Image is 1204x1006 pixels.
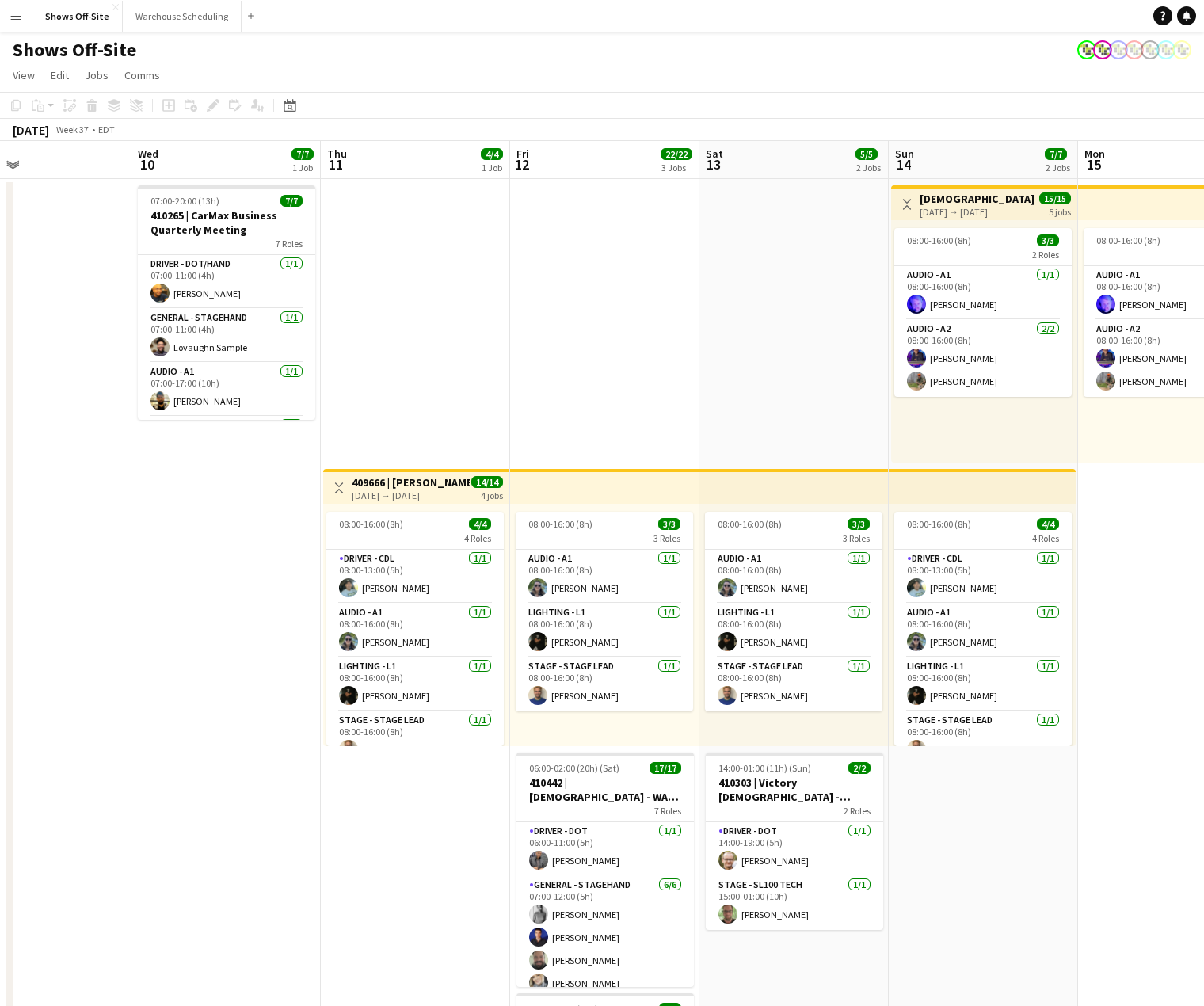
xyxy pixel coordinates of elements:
app-card-role: Audio - A11/108:00-16:00 (8h)[PERSON_NAME] [326,604,504,657]
span: 17/17 [650,762,681,774]
app-user-avatar: Labor Coordinator [1109,40,1128,59]
app-user-avatar: Labor Coordinator [1141,40,1160,59]
span: Wed [138,147,158,161]
app-card-role: Driver - DOT/Hand1/107:00-11:00 (4h)[PERSON_NAME] [138,255,315,309]
span: 7/7 [1045,148,1067,160]
span: 08:00-16:00 (8h) [718,518,782,530]
span: 08:00-16:00 (8h) [528,518,592,530]
span: 11 [325,155,347,173]
app-card-role: Stage - Stage Lead1/108:00-16:00 (8h)[PERSON_NAME] [894,711,1072,765]
button: Warehouse Scheduling [123,1,242,32]
div: [DATE] → [DATE] [352,490,470,501]
h3: 410303 | Victory [DEMOGRAPHIC_DATA] - Volunteer Appreciation Event [706,775,883,804]
button: Shows Off-Site [32,1,123,32]
app-card-role: Driver - CDL1/108:00-13:00 (5h)[PERSON_NAME] [326,550,504,604]
div: 2 Jobs [1046,162,1070,173]
span: 5/5 [855,148,878,160]
app-user-avatar: Labor Coordinator [1172,40,1191,59]
span: 15 [1082,155,1105,173]
app-card-role: Audio - A11/108:00-16:00 (8h)[PERSON_NAME] [894,266,1072,320]
span: 08:00-16:00 (8h) [1096,234,1160,246]
div: [DATE] → [DATE] [920,206,1038,218]
app-card-role: Audio - A11/107:00-17:00 (10h)[PERSON_NAME] [138,363,315,417]
span: Sat [706,147,723,161]
h1: Shows Off-Site [13,38,136,62]
span: Edit [51,68,69,82]
h3: 409666 | [PERSON_NAME] Event [352,475,470,490]
app-card-role: Stage - Stage Lead1/108:00-16:00 (8h)[PERSON_NAME] [705,657,882,711]
span: 7/7 [280,195,303,207]
span: 14:00-01:00 (11h) (Sun) [718,762,811,774]
span: 08:00-16:00 (8h) [907,518,971,530]
span: 2/2 [848,762,871,774]
div: 1 Job [292,162,313,173]
app-job-card: 08:00-16:00 (8h)3/33 RolesAudio - A11/108:00-16:00 (8h)[PERSON_NAME]Lighting - L11/108:00-16:00 (... [705,512,882,711]
div: 4 jobs [481,488,503,501]
app-card-role: Driver - CDL1/108:00-13:00 (5h)[PERSON_NAME] [894,550,1072,604]
span: Thu [327,147,347,161]
span: 7 Roles [654,805,681,817]
span: 14/14 [471,476,503,488]
span: 13 [703,155,723,173]
a: Comms [118,65,166,86]
span: Week 37 [52,124,92,135]
app-user-avatar: Labor Coordinator [1125,40,1144,59]
h3: [DEMOGRAPHIC_DATA] Purse [PERSON_NAME] -- 409866 [920,192,1038,206]
app-card-role: Video - TD/ Show Caller1/1 [138,417,315,471]
app-card-role: Lighting - L11/108:00-16:00 (8h)[PERSON_NAME] [894,657,1072,711]
app-job-card: 08:00-16:00 (8h)3/33 RolesAudio - A11/108:00-16:00 (8h)[PERSON_NAME]Lighting - L11/108:00-16:00 (... [516,512,693,711]
span: 06:00-02:00 (20h) (Sat) [529,762,619,774]
span: 7/7 [291,148,314,160]
app-card-role: Audio - A11/108:00-16:00 (8h)[PERSON_NAME] [516,550,693,604]
app-job-card: 08:00-16:00 (8h)3/32 RolesAudio - A11/108:00-16:00 (8h)[PERSON_NAME]Audio - A22/208:00-16:00 (8h)... [894,228,1072,397]
div: 3 Jobs [661,162,692,173]
app-card-role: Driver - DOT1/106:00-11:00 (5h)[PERSON_NAME] [516,822,694,876]
div: 1 Job [482,162,502,173]
span: 4/4 [469,518,491,530]
app-user-avatar: Labor Coordinator [1156,40,1175,59]
div: EDT [98,124,115,135]
span: Mon [1084,147,1105,161]
span: Sun [895,147,914,161]
app-card-role: Lighting - L11/108:00-16:00 (8h)[PERSON_NAME] [516,604,693,657]
app-job-card: 14:00-01:00 (11h) (Sun)2/2410303 | Victory [DEMOGRAPHIC_DATA] - Volunteer Appreciation Event2 Rol... [706,753,883,930]
span: 4/4 [481,148,503,160]
span: 07:00-20:00 (13h) [150,195,219,207]
app-job-card: 06:00-02:00 (20h) (Sat)17/17410442 | [DEMOGRAPHIC_DATA] - WAVE College Ministry 20257 RolesDriver... [516,753,694,987]
span: 3 Roles [653,532,680,544]
app-card-role: Stage - Stage Lead1/108:00-16:00 (8h)[PERSON_NAME] [516,657,693,711]
app-user-avatar: Labor Coordinator [1077,40,1096,59]
span: Jobs [85,68,109,82]
span: Comms [124,68,160,82]
span: 2 Roles [1032,249,1059,261]
div: 5 jobs [1049,204,1071,218]
app-card-role: Stage - SL100 Tech1/115:00-01:00 (10h)[PERSON_NAME] [706,876,883,930]
app-card-role: Audio - A22/208:00-16:00 (8h)[PERSON_NAME][PERSON_NAME] [894,320,1072,397]
span: View [13,68,35,82]
span: Fri [516,147,529,161]
span: 4 Roles [464,532,491,544]
a: Edit [44,65,75,86]
app-job-card: 08:00-16:00 (8h)4/44 RolesDriver - CDL1/108:00-13:00 (5h)[PERSON_NAME]Audio - A11/108:00-16:00 (8... [326,512,504,746]
span: 14 [893,155,914,173]
span: 4 Roles [1032,532,1059,544]
app-card-role: Driver - DOT1/114:00-19:00 (5h)[PERSON_NAME] [706,822,883,876]
app-user-avatar: Labor Coordinator [1093,40,1112,59]
app-card-role: Audio - A11/108:00-16:00 (8h)[PERSON_NAME] [894,604,1072,657]
a: Jobs [78,65,115,86]
app-card-role: Lighting - L11/108:00-16:00 (8h)[PERSON_NAME] [326,657,504,711]
app-job-card: 08:00-16:00 (8h)4/44 RolesDriver - CDL1/108:00-13:00 (5h)[PERSON_NAME]Audio - A11/108:00-16:00 (8... [894,512,1072,746]
div: 07:00-20:00 (13h)7/7410265 | CarMax Business Quarterly Meeting7 RolesDriver - DOT/Hand1/107:00-11... [138,185,315,420]
span: 3 Roles [843,532,870,544]
app-card-role: Lighting - L11/108:00-16:00 (8h)[PERSON_NAME] [705,604,882,657]
app-card-role: Audio - A11/108:00-16:00 (8h)[PERSON_NAME] [705,550,882,604]
h3: 410265 | CarMax Business Quarterly Meeting [138,208,315,237]
span: 7 Roles [276,238,303,250]
span: 15/15 [1039,192,1071,204]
